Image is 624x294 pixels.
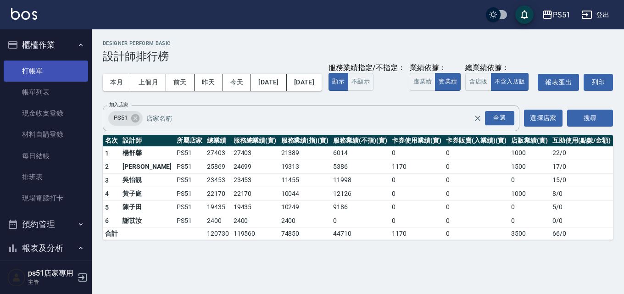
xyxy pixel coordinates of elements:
th: 所屬店家 [174,135,205,147]
span: 3 [105,177,109,184]
td: PS51 [174,187,205,201]
td: 120730 [205,227,231,239]
td: PS51 [174,160,205,174]
td: 0 [390,187,444,201]
td: 1000 [509,146,550,160]
h3: 設計師排行榜 [103,50,613,63]
td: 19435 [231,200,279,214]
td: 5 / 0 [550,200,613,214]
label: 加入店家 [109,101,128,108]
td: 0 [390,173,444,187]
td: 2400 [205,214,231,228]
td: 2400 [231,214,279,228]
button: 不顯示 [348,73,373,91]
td: 21389 [279,146,331,160]
td: 1500 [509,160,550,174]
td: 66 / 0 [550,227,613,239]
a: 帳單列表 [4,82,88,103]
td: 10249 [279,200,331,214]
p: 主管 [28,278,75,286]
td: 0 / 0 [550,214,613,228]
td: 0 [444,200,509,214]
th: 設計師 [120,135,174,147]
td: 27403 [231,146,279,160]
td: 25869 [205,160,231,174]
h5: ps51店家專用 [28,269,75,278]
td: 0 [390,200,444,214]
button: 前天 [166,74,195,91]
span: PS51 [108,113,133,122]
th: 服務業績(不指)(實) [331,135,390,147]
button: 搜尋 [567,110,613,127]
div: 全選 [485,111,514,125]
h2: Designer Perform Basic [103,40,613,46]
button: 報表及分析 [4,236,88,260]
td: 19313 [279,160,331,174]
td: 1170 [390,160,444,174]
a: 材料自購登錄 [4,124,88,145]
input: 店家名稱 [144,110,490,126]
th: 互助使用(點數/金額) [550,135,613,147]
td: 19435 [205,200,231,214]
td: 11998 [331,173,390,187]
td: 8 / 0 [550,187,613,201]
button: PS51 [538,6,574,24]
button: 報表匯出 [538,74,579,91]
button: 含店販 [465,73,491,91]
td: 0 [444,187,509,201]
button: 本月 [103,74,131,91]
span: 5 [105,204,109,211]
td: 3500 [509,227,550,239]
td: 2400 [279,214,331,228]
td: 0 [509,214,550,228]
button: 上個月 [131,74,166,91]
th: 名次 [103,135,120,147]
td: 24699 [231,160,279,174]
table: a dense table [103,135,613,240]
div: PS51 [553,9,570,21]
td: 27403 [205,146,231,160]
td: 1000 [509,187,550,201]
button: Open [483,109,516,127]
th: 服務總業績(實) [231,135,279,147]
button: [DATE] [287,74,322,91]
a: 排班表 [4,166,88,188]
button: 昨天 [195,74,223,91]
th: 店販業績(實) [509,135,550,147]
img: Logo [11,8,37,20]
th: 卡券使用業績(實) [390,135,444,147]
div: PS51 [108,111,143,126]
td: 0 [444,227,509,239]
button: [DATE] [251,74,286,91]
td: 合計 [103,227,120,239]
td: PS51 [174,200,205,214]
button: 實業績 [435,73,461,91]
td: 0 [331,214,390,228]
td: 陳子田 [120,200,174,214]
div: 服務業績指定/不指定： [329,63,405,73]
th: 卡券販賣(入業績)(實) [444,135,509,147]
div: 業績依據： [410,63,461,73]
div: 總業績依據： [465,63,533,73]
th: 總業績 [205,135,231,147]
a: 現金收支登錄 [4,103,88,124]
td: 22 / 0 [550,146,613,160]
span: 2 [105,163,109,170]
td: 12126 [331,187,390,201]
button: 選擇店家 [524,110,563,127]
a: 每日結帳 [4,145,88,166]
th: 服務業績(指)(實) [279,135,331,147]
td: 1170 [390,227,444,239]
td: 0 [444,173,509,187]
span: 1 [105,150,109,157]
button: Clear [471,112,484,125]
td: 0 [390,214,444,228]
button: 顯示 [329,73,348,91]
td: 黃子庭 [120,187,174,201]
button: 登出 [578,6,613,23]
td: 44710 [331,227,390,239]
a: 打帳單 [4,61,88,82]
img: Person [7,268,26,287]
button: 不含入店販 [491,73,529,91]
